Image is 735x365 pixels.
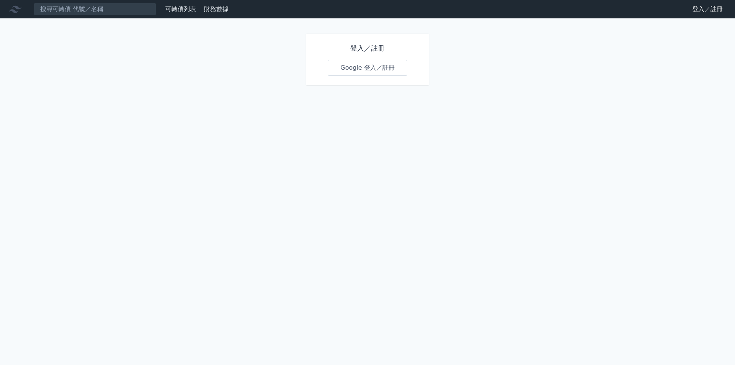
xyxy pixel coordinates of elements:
[686,3,729,15] a: 登入／註冊
[328,43,407,54] h1: 登入／註冊
[204,5,229,13] a: 財務數據
[328,60,407,76] a: Google 登入／註冊
[34,3,156,16] input: 搜尋可轉債 代號／名稱
[165,5,196,13] a: 可轉債列表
